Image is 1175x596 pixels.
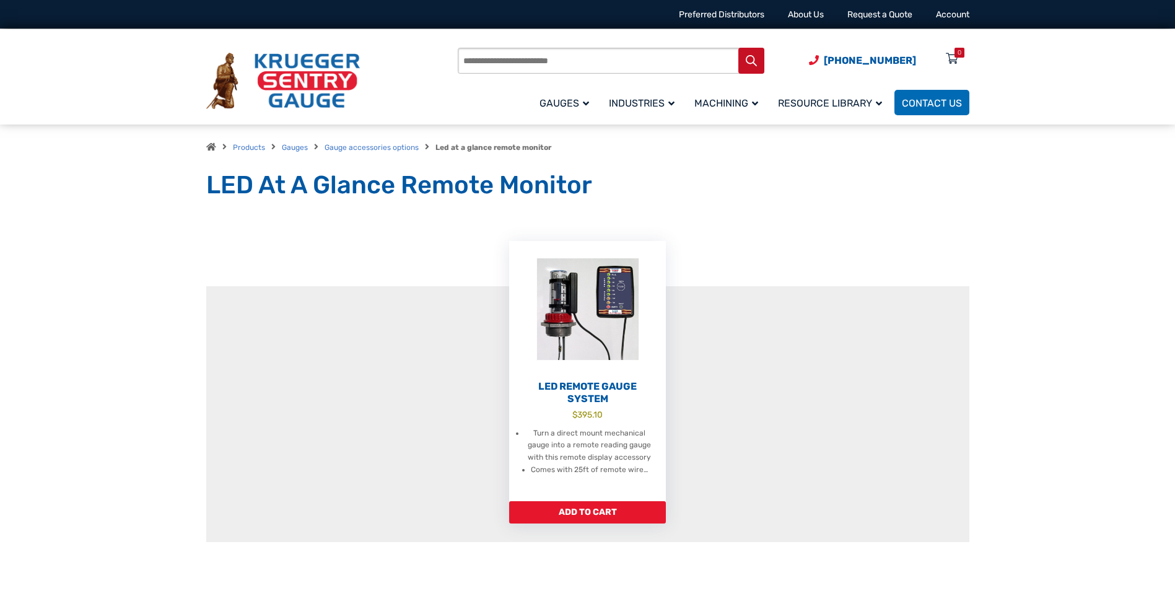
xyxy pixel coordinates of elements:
a: Industries [601,88,687,117]
li: Comes with 25ft of remote wire… [531,464,648,476]
span: $ [572,410,577,419]
li: Turn a direct mount mechanical gauge into a remote reading gauge with this remote display accessory [525,427,653,465]
a: Account [936,9,969,20]
a: About Us [788,9,824,20]
span: Resource Library [778,97,882,109]
a: Gauge accessories options [325,143,419,152]
span: Gauges [539,97,589,109]
a: Add to cart: “LED Remote Gauge System” [509,501,666,524]
h2: LED Remote Gauge System [509,380,666,405]
span: Contact Us [902,97,962,109]
img: Krueger Sentry Gauge [206,53,360,110]
img: LED Remote Gauge System [509,241,666,377]
a: Preferred Distributors [679,9,764,20]
a: Contact Us [894,90,969,115]
bdi: 395.10 [572,410,603,419]
a: Gauges [532,88,601,117]
a: LED Remote Gauge System $395.10 Turn a direct mount mechanical gauge into a remote reading gauge ... [509,241,666,501]
div: 0 [958,48,961,58]
a: Products [233,143,265,152]
span: [PHONE_NUMBER] [824,55,916,66]
a: Request a Quote [847,9,912,20]
a: Resource Library [771,88,894,117]
span: Industries [609,97,675,109]
span: Machining [694,97,758,109]
a: Phone Number (920) 434-8860 [809,53,916,68]
a: Gauges [282,143,308,152]
strong: Led at a glance remote monitor [435,143,551,152]
a: Machining [687,88,771,117]
h1: LED At A Glance Remote Monitor [206,170,969,201]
